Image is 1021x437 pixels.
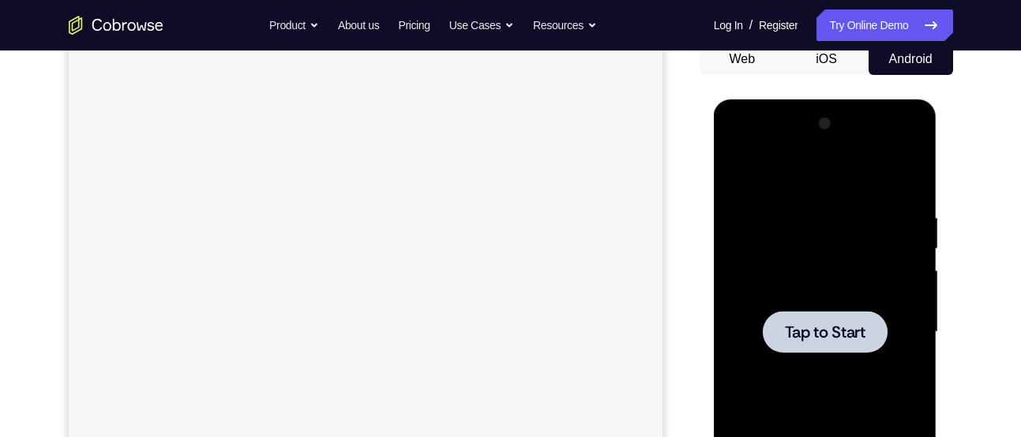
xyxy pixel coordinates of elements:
button: Use Cases [449,9,514,41]
button: Tap to Start [49,211,174,253]
a: Try Online Demo [816,9,952,41]
span: / [749,16,753,35]
a: Pricing [398,9,430,41]
span: Tap to Start [71,225,152,241]
button: Web [700,43,785,75]
a: Register [759,9,798,41]
button: Product [269,9,319,41]
a: About us [338,9,379,41]
button: Resources [533,9,597,41]
a: Go to the home page [69,16,163,35]
button: iOS [784,43,869,75]
button: Android [869,43,953,75]
a: Log In [714,9,743,41]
